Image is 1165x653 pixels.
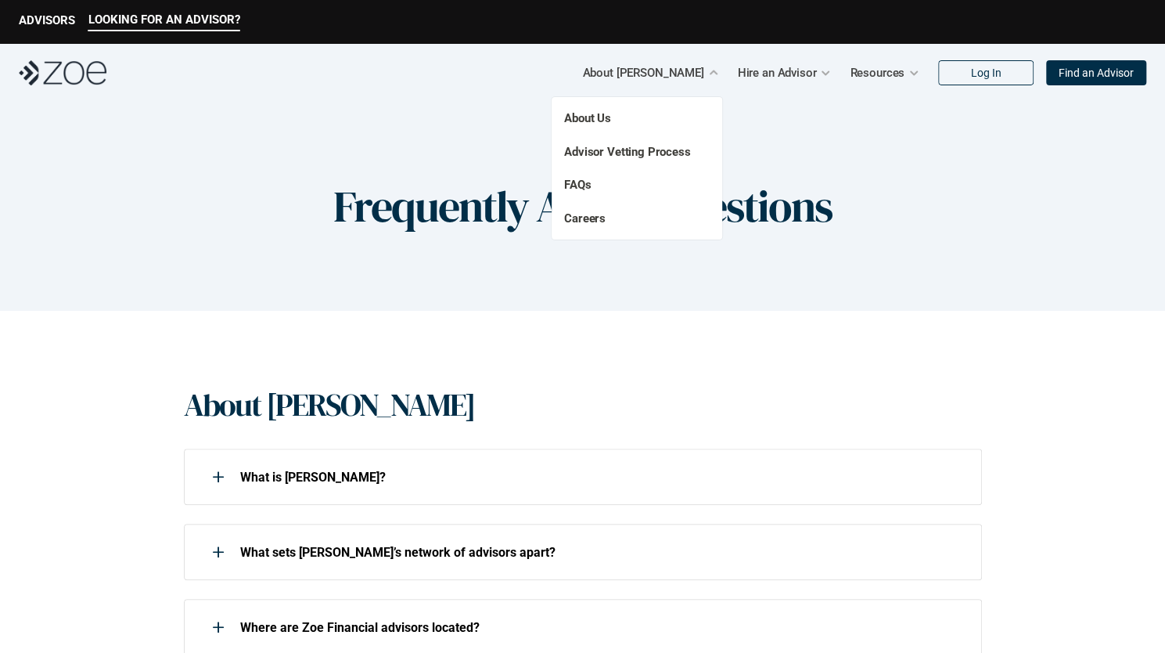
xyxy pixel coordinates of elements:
p: Hire an Advisor [738,61,817,85]
p: Where are Zoe Financial advisors located? [240,620,962,635]
h1: Frequently Asked Questions [333,180,832,233]
p: What sets [PERSON_NAME]’s network of advisors apart? [240,545,962,560]
p: About [PERSON_NAME] [582,61,703,85]
p: LOOKING FOR AN ADVISOR? [88,13,240,27]
h1: About [PERSON_NAME] [184,386,475,424]
a: Advisor Vetting Process [564,145,691,159]
p: Resources [850,61,904,85]
p: Log In [971,67,1001,80]
a: FAQs [564,178,591,192]
p: ADVISORS [19,13,75,27]
a: Careers [564,211,606,225]
a: About Us [564,111,611,125]
p: What is [PERSON_NAME]? [240,470,962,485]
a: Log In [938,60,1034,85]
p: Find an Advisor [1059,67,1134,80]
a: Find an Advisor [1046,60,1146,85]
